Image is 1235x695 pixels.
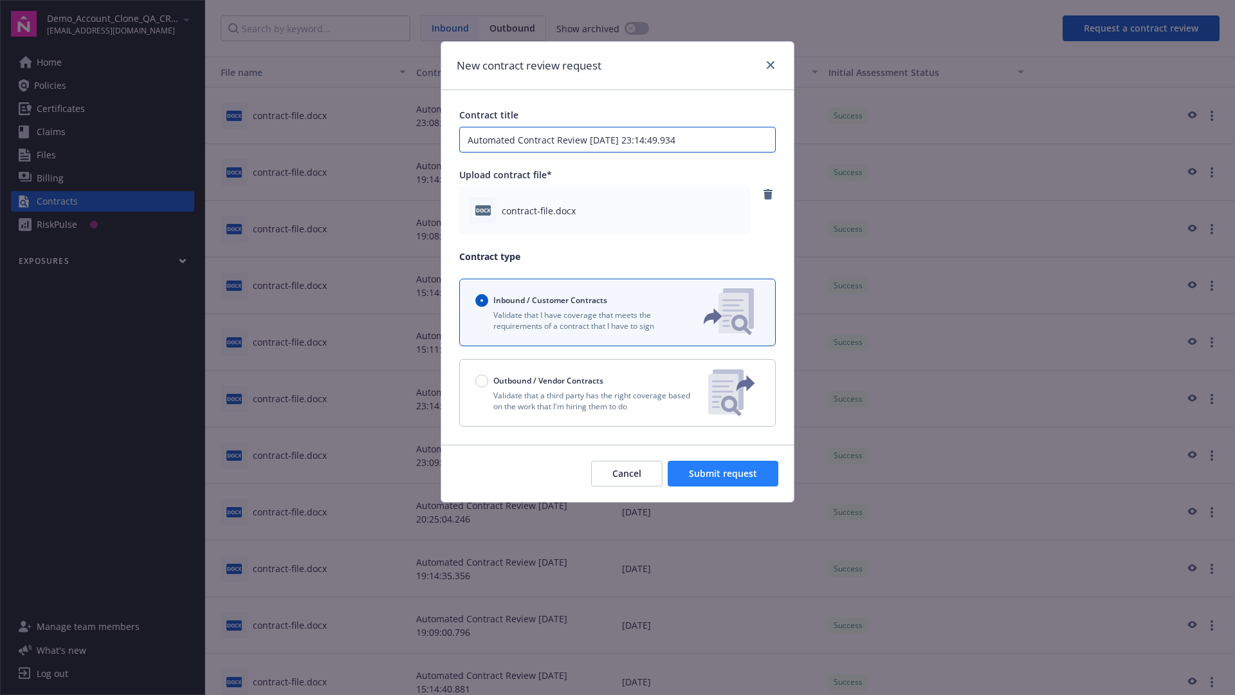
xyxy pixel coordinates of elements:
button: Cancel [591,461,663,486]
span: Outbound / Vendor Contracts [493,375,603,386]
span: Submit request [689,467,757,479]
a: remove [760,187,776,202]
a: close [763,57,778,73]
span: contract-file.docx [502,204,576,218]
span: Upload contract file* [459,169,552,181]
p: Contract type [459,250,776,263]
button: Submit request [668,461,778,486]
input: Inbound / Customer Contracts [475,294,488,307]
span: Cancel [612,467,641,479]
span: Contract title [459,109,518,121]
p: Validate that a third party has the right coverage based on the work that I'm hiring them to do [475,390,698,412]
h1: New contract review request [457,57,601,74]
input: Enter a title for this contract [459,127,776,153]
span: docx [475,205,491,215]
input: Outbound / Vendor Contracts [475,375,488,387]
button: Outbound / Vendor ContractsValidate that a third party has the right coverage based on the work t... [459,359,776,427]
button: Inbound / Customer ContractsValidate that I have coverage that meets the requirements of a contra... [459,279,776,346]
p: Validate that I have coverage that meets the requirements of a contract that I have to sign [475,310,682,331]
span: Inbound / Customer Contracts [493,295,607,306]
